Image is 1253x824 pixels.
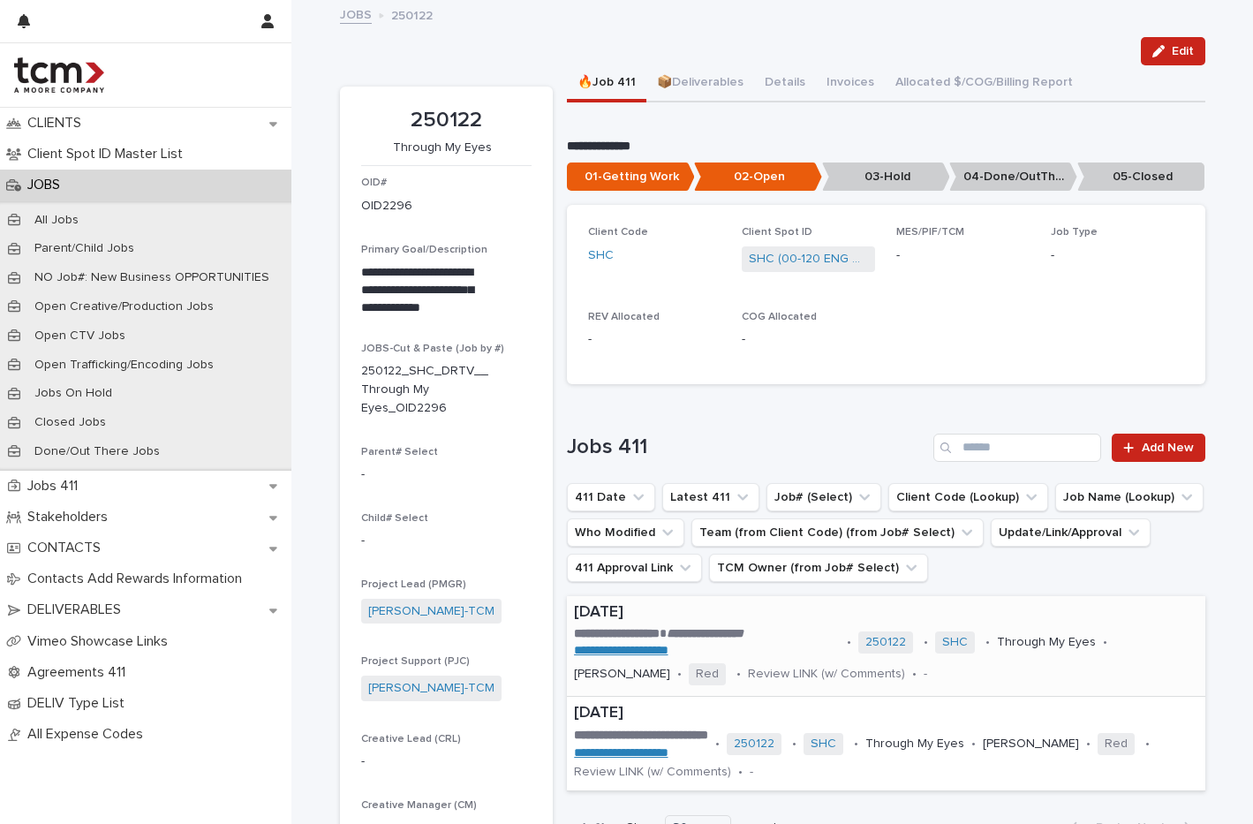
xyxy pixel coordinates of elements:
[20,601,135,618] p: DELIVERABLES
[20,540,115,556] p: CONTACTS
[997,635,1096,650] p: Through My Eyes
[20,213,93,228] p: All Jobs
[567,163,695,192] p: 01-Getting Work
[20,115,95,132] p: CLIENTS
[1141,37,1205,65] button: Edit
[368,679,494,698] a: [PERSON_NAME]-TCM
[865,635,906,650] a: 250122
[361,656,470,667] span: Project Support (PJC)
[1103,635,1107,650] p: •
[822,163,950,192] p: 03-Hold
[896,227,964,238] span: MES/PIF/TCM
[361,465,532,484] p: -
[20,146,197,163] p: Client Spot ID Master List
[985,635,990,650] p: •
[20,241,148,256] p: Parent/Child Jobs
[742,312,817,322] span: COG Allocated
[361,513,428,524] span: Child# Select
[391,4,433,24] p: 250122
[20,571,256,587] p: Contacts Add Rewards Information
[20,664,140,681] p: Agreements 411
[715,737,720,752] p: •
[942,635,968,650] a: SHC
[1098,733,1135,755] span: Red
[567,435,927,460] h1: Jobs 411
[754,65,816,102] button: Details
[588,312,660,322] span: REV Allocated
[20,386,126,401] p: Jobs On Hold
[1077,163,1205,192] p: 05-Closed
[991,518,1151,547] button: Update/Link/Approval
[912,667,917,682] p: •
[646,65,754,102] button: 📦Deliverables
[971,737,976,752] p: •
[574,765,731,780] p: Review LINK (w/ Comments)
[1055,483,1204,511] button: Job Name (Lookup)
[20,726,157,743] p: All Expense Codes
[567,483,655,511] button: 411 Date
[20,299,228,314] p: Open Creative/Production Jobs
[734,737,774,752] a: 250122
[1145,737,1150,752] p: •
[20,415,120,430] p: Closed Jobs
[1051,227,1098,238] span: Job Type
[20,633,182,650] p: Vimeo Showcase Links
[361,579,466,590] span: Project Lead (PMGR)
[361,362,489,417] p: 250122_SHC_DRTV__Through My Eyes_OID2296
[742,330,875,349] p: -
[748,667,905,682] p: Review LINK (w/ Comments)
[736,667,741,682] p: •
[361,532,532,550] p: -
[1086,737,1091,752] p: •
[1051,246,1184,265] p: -
[361,245,487,255] span: Primary Goal/Description
[689,663,726,685] span: Red
[567,554,702,582] button: 411 Approval Link
[361,344,504,354] span: JOBS-Cut & Paste (Job by #)
[574,603,1198,623] p: [DATE]
[361,447,438,457] span: Parent# Select
[361,140,525,155] p: Through My Eyes
[588,227,648,238] span: Client Code
[574,667,670,682] p: [PERSON_NAME]
[896,246,1030,265] p: -
[368,602,494,621] a: [PERSON_NAME]-TCM
[588,330,721,349] p: -
[20,329,140,344] p: Open CTV Jobs
[20,695,139,712] p: DELIV Type List
[816,65,885,102] button: Invoices
[361,752,532,771] p: -
[20,358,228,373] p: Open Trafficking/Encoding Jobs
[1142,442,1194,454] span: Add New
[924,667,927,682] p: -
[933,434,1101,462] input: Search
[888,483,1048,511] button: Client Code (Lookup)
[792,737,796,752] p: •
[677,667,682,682] p: •
[885,65,1083,102] button: Allocated $/COG/Billing Report
[742,227,812,238] span: Client Spot ID
[567,518,684,547] button: Who Modified
[361,197,412,215] p: OID2296
[662,483,759,511] button: Latest 411
[983,737,1079,752] p: [PERSON_NAME]
[20,478,92,495] p: Jobs 411
[361,178,387,188] span: OID#
[749,250,868,268] a: SHC (00-120 ENG Spots)
[854,737,858,752] p: •
[20,177,74,193] p: JOBS
[811,737,836,752] a: SHC
[567,65,646,102] button: 🔥Job 411
[20,270,283,285] p: NO Job#: New Business OPPORTUNITIES
[691,518,984,547] button: Team (from Client Code) (from Job# Select)
[588,246,614,265] a: SHC
[14,57,104,93] img: 4hMmSqQkux38exxPVZHQ
[924,635,928,650] p: •
[750,765,753,780] p: -
[340,4,372,24] a: JOBS
[361,108,532,133] p: 250122
[574,704,1198,723] p: [DATE]
[1112,434,1204,462] a: Add New
[766,483,881,511] button: Job# (Select)
[361,734,461,745] span: Creative Lead (CRL)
